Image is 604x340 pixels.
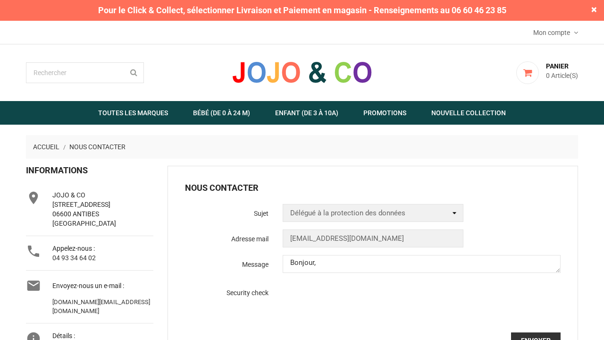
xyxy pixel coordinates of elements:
a: Enfant (de 3 à 10A) [263,101,350,125]
a: Nouvelle Collection [419,101,518,125]
a: Promotions [352,101,418,125]
div: Appelez-nous : [52,244,153,263]
span: × [591,4,597,15]
i:  [26,278,41,293]
label: Message [178,255,276,269]
label: Adresse mail [178,229,276,244]
a: Bébé (de 0 à 24 m) [181,101,262,125]
label: Sujet [178,204,276,218]
span: Pour le Click & Collect, sélectionner Livraison et Paiement en magasin - Renseignements au 06 60 ... [93,4,511,17]
span: Article(s) [551,72,578,79]
label: Security check [178,288,276,297]
i:  [26,190,41,205]
a: 04 93 34 64 02 [52,254,96,262]
i:  [26,244,41,259]
div: Envoyez-nous un e-mail : [52,278,153,315]
a: [DOMAIN_NAME][EMAIL_ADDRESS][DOMAIN_NAME] [52,298,153,315]
h4: Informations [26,166,153,175]
a: Nous contacter [69,143,126,151]
span: Panier [546,62,569,70]
span: 0 [546,72,550,79]
iframe: reCAPTCHA [283,288,426,325]
span: Mon compte [533,29,572,36]
h3: Nous contacter [185,183,463,193]
span: Accueil [33,143,59,151]
img: JOJO & CO [231,60,373,84]
input: votre@mail.com [283,229,463,247]
input: Rechercher [26,62,144,83]
a: Accueil [33,143,61,151]
div: JOJO & CO [STREET_ADDRESS] 06600 ANTIBES [GEOGRAPHIC_DATA] [52,190,153,228]
a: Toutes les marques [86,101,180,125]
